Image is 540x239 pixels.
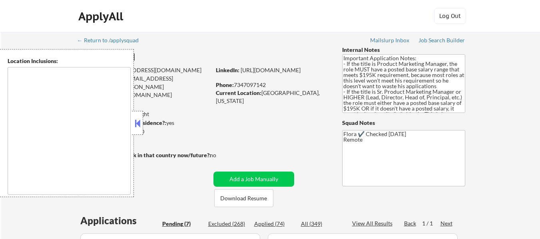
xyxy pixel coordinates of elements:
[77,38,146,43] div: ← Return to /applysquad
[352,219,395,227] div: View All Results
[78,75,211,90] div: [EMAIL_ADDRESS][DOMAIN_NAME]
[78,110,211,118] div: 74 sent / 105 bought
[78,83,211,99] div: [PERSON_NAME][EMAIL_ADDRESS][DOMAIN_NAME]
[342,119,465,127] div: Squad Notes
[370,37,410,45] a: Mailslurp Inbox
[216,89,329,105] div: [GEOGRAPHIC_DATA], [US_STATE]
[301,220,341,228] div: All (349)
[78,66,211,74] div: [EMAIL_ADDRESS][DOMAIN_NAME]
[208,220,248,228] div: Excluded (268)
[418,38,465,43] div: Job Search Builder
[8,57,131,65] div: Location Inclusions:
[162,220,202,228] div: Pending (7)
[370,38,410,43] div: Mailslurp Inbox
[213,172,294,187] button: Add a Job Manually
[78,52,242,62] div: [PERSON_NAME]
[216,67,239,73] strong: LinkedIn:
[418,37,465,45] a: Job Search Builder
[434,8,466,24] button: Log Out
[254,220,294,228] div: Applied (74)
[216,81,329,89] div: 7347097142
[342,46,465,54] div: Internal Notes
[77,37,146,45] a: ← Return to /applysquad
[78,10,126,23] div: ApplyAll
[216,89,261,96] strong: Current Location:
[80,216,159,225] div: Applications
[210,151,233,159] div: no
[422,219,440,227] div: 1 / 1
[78,152,211,158] strong: Will need Visa to work in that country now/future?:
[78,128,211,136] div: $195,000
[404,219,417,227] div: Back
[440,219,453,227] div: Next
[214,189,273,207] button: Download Resume
[216,81,234,88] strong: Phone:
[241,67,301,73] a: [URL][DOMAIN_NAME]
